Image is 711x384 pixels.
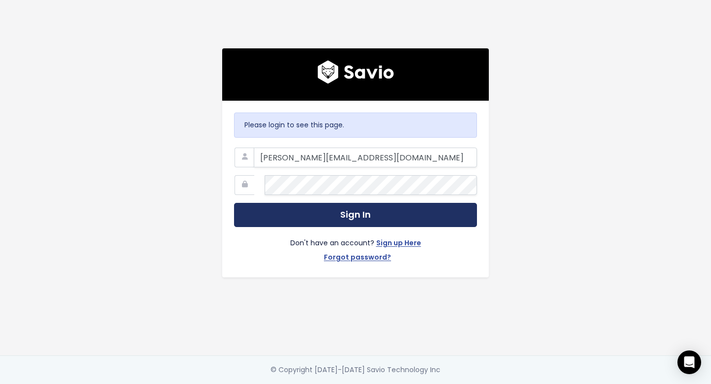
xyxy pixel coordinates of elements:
input: Your Work Email Address [254,148,477,167]
img: logo600x187.a314fd40982d.png [317,60,394,84]
a: Forgot password? [324,251,391,266]
div: Open Intercom Messenger [677,350,701,374]
div: © Copyright [DATE]-[DATE] Savio Technology Inc [271,364,440,376]
button: Sign In [234,203,477,227]
a: Sign up Here [376,237,421,251]
p: Please login to see this page. [244,119,467,131]
div: Don't have an account? [234,227,477,266]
